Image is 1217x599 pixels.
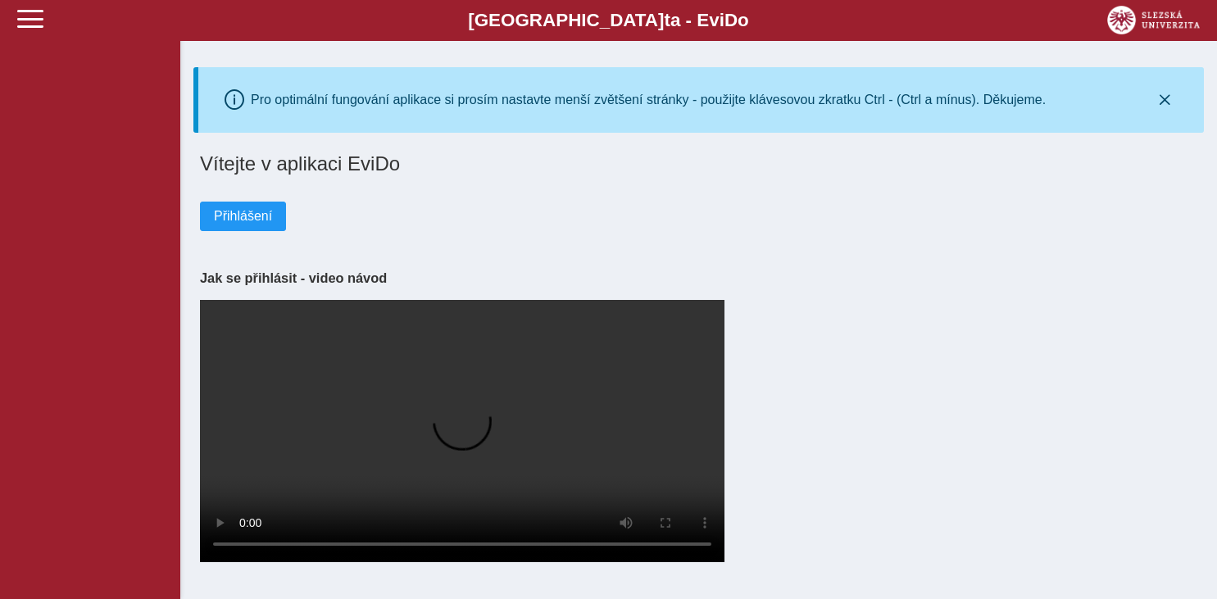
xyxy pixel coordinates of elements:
[724,10,738,30] span: D
[200,300,724,562] video: Your browser does not support the video tag.
[664,10,670,30] span: t
[200,202,286,231] button: Přihlášení
[200,152,1197,175] h1: Vítejte v aplikaci EviDo
[251,93,1046,107] div: Pro optimální fungování aplikace si prosím nastavte menší zvětšení stránky - použijte klávesovou ...
[49,10,1168,31] b: [GEOGRAPHIC_DATA] a - Evi
[214,209,272,224] span: Přihlášení
[1107,6,1200,34] img: logo_web_su.png
[200,270,1197,286] h3: Jak se přihlásit - video návod
[738,10,749,30] span: o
